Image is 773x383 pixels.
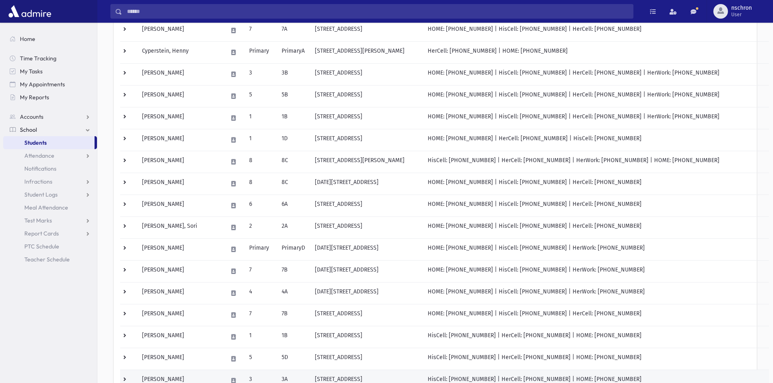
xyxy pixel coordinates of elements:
[310,304,423,326] td: [STREET_ADDRESS]
[24,139,47,146] span: Students
[20,68,43,75] span: My Tasks
[137,173,223,195] td: [PERSON_NAME]
[3,52,97,65] a: Time Tracking
[277,41,310,63] td: PrimaryA
[731,11,752,18] span: User
[3,136,95,149] a: Students
[24,191,58,198] span: Student Logs
[310,129,423,151] td: [STREET_ADDRESS]
[277,260,310,282] td: 7B
[277,63,310,85] td: 3B
[3,253,97,266] a: Teacher Schedule
[137,326,223,348] td: [PERSON_NAME]
[277,85,310,107] td: 5B
[423,260,769,282] td: HOME: [PHONE_NUMBER] | HisCell: [PHONE_NUMBER] | HerWork: [PHONE_NUMBER]
[731,5,752,11] span: nschron
[3,214,97,227] a: Test Marks
[277,304,310,326] td: 7B
[423,304,769,326] td: HOME: [PHONE_NUMBER] | HisCell: [PHONE_NUMBER] | HerCell: [PHONE_NUMBER]
[423,107,769,129] td: HOME: [PHONE_NUMBER] | HisCell: [PHONE_NUMBER] | HerCell: [PHONE_NUMBER] | HerWork: [PHONE_NUMBER]
[423,238,769,260] td: HOME: [PHONE_NUMBER] | HisCell: [PHONE_NUMBER] | HerWork: [PHONE_NUMBER]
[423,326,769,348] td: HisCell: [PHONE_NUMBER] | HerCell: [PHONE_NUMBER] | HOME: [PHONE_NUMBER]
[3,78,97,91] a: My Appointments
[244,173,277,195] td: 8
[310,41,423,63] td: [STREET_ADDRESS][PERSON_NAME]
[137,41,223,63] td: Cyperstein, Henny
[137,19,223,41] td: [PERSON_NAME]
[3,188,97,201] a: Student Logs
[277,238,310,260] td: PrimaryD
[3,175,97,188] a: Infractions
[137,195,223,216] td: [PERSON_NAME]
[310,173,423,195] td: [DATE][STREET_ADDRESS]
[310,216,423,238] td: [STREET_ADDRESS]
[310,326,423,348] td: [STREET_ADDRESS]
[244,326,277,348] td: 1
[277,348,310,370] td: 5D
[244,41,277,63] td: Primary
[20,81,65,88] span: My Appointments
[24,243,59,250] span: PTC Schedule
[310,195,423,216] td: [STREET_ADDRESS]
[24,165,56,172] span: Notifications
[423,129,769,151] td: HOME: [PHONE_NUMBER] | HerCell: [PHONE_NUMBER] | HisCell: [PHONE_NUMBER]
[244,107,277,129] td: 1
[277,107,310,129] td: 1B
[244,304,277,326] td: 7
[3,162,97,175] a: Notifications
[277,151,310,173] td: 8C
[244,63,277,85] td: 3
[137,129,223,151] td: [PERSON_NAME]
[310,107,423,129] td: [STREET_ADDRESS]
[310,282,423,304] td: [DATE][STREET_ADDRESS]
[24,152,54,159] span: Attendance
[24,230,59,237] span: Report Cards
[244,195,277,216] td: 6
[423,63,769,85] td: HOME: [PHONE_NUMBER] | HisCell: [PHONE_NUMBER] | HerCell: [PHONE_NUMBER] | HerWork: [PHONE_NUMBER]
[137,260,223,282] td: [PERSON_NAME]
[244,348,277,370] td: 5
[244,19,277,41] td: 7
[137,238,223,260] td: [PERSON_NAME]
[6,3,53,19] img: AdmirePro
[24,204,68,211] span: Meal Attendance
[423,41,769,63] td: HerCell: [PHONE_NUMBER] | HOME: [PHONE_NUMBER]
[310,151,423,173] td: [STREET_ADDRESS][PERSON_NAME]
[20,113,43,120] span: Accounts
[3,110,97,123] a: Accounts
[244,282,277,304] td: 4
[3,240,97,253] a: PTC Schedule
[24,256,70,263] span: Teacher Schedule
[20,126,37,133] span: School
[423,348,769,370] td: HisCell: [PHONE_NUMBER] | HerCell: [PHONE_NUMBER] | HOME: [PHONE_NUMBER]
[3,149,97,162] a: Attendance
[24,217,52,224] span: Test Marks
[423,195,769,216] td: HOME: [PHONE_NUMBER] | HisCell: [PHONE_NUMBER] | HerCell: [PHONE_NUMBER]
[244,85,277,107] td: 5
[310,85,423,107] td: [STREET_ADDRESS]
[3,123,97,136] a: School
[244,238,277,260] td: Primary
[310,19,423,41] td: [STREET_ADDRESS]
[277,282,310,304] td: 4A
[122,4,633,19] input: Search
[244,260,277,282] td: 7
[137,107,223,129] td: [PERSON_NAME]
[277,216,310,238] td: 2A
[277,326,310,348] td: 1B
[137,151,223,173] td: [PERSON_NAME]
[137,216,223,238] td: [PERSON_NAME], Sori
[3,91,97,104] a: My Reports
[423,19,769,41] td: HOME: [PHONE_NUMBER] | HisCell: [PHONE_NUMBER] | HerCell: [PHONE_NUMBER]
[423,282,769,304] td: HOME: [PHONE_NUMBER] | HisCell: [PHONE_NUMBER] | HerWork: [PHONE_NUMBER]
[20,35,35,43] span: Home
[244,129,277,151] td: 1
[277,129,310,151] td: 1D
[137,85,223,107] td: [PERSON_NAME]
[137,304,223,326] td: [PERSON_NAME]
[3,65,97,78] a: My Tasks
[277,195,310,216] td: 6A
[277,173,310,195] td: 8C
[310,348,423,370] td: [STREET_ADDRESS]
[137,63,223,85] td: [PERSON_NAME]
